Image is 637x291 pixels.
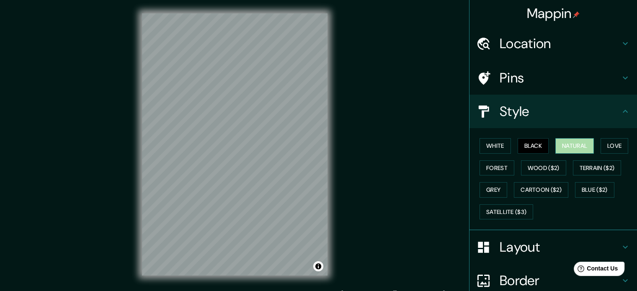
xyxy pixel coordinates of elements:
button: Natural [555,138,594,154]
img: pin-icon.png [573,11,580,18]
button: Forest [480,160,514,176]
button: Toggle attribution [313,261,323,271]
button: Blue ($2) [575,182,614,198]
div: Style [469,95,637,128]
button: Love [601,138,628,154]
div: Layout [469,230,637,264]
button: Black [518,138,549,154]
h4: Pins [500,70,620,86]
button: Cartoon ($2) [514,182,568,198]
button: Wood ($2) [521,160,566,176]
h4: Style [500,103,620,120]
iframe: Help widget launcher [562,258,628,282]
h4: Location [500,35,620,52]
div: Location [469,27,637,60]
canvas: Map [142,13,328,276]
button: White [480,138,511,154]
button: Grey [480,182,507,198]
h4: Border [500,272,620,289]
button: Terrain ($2) [573,160,622,176]
button: Satellite ($3) [480,204,533,220]
h4: Mappin [527,5,580,22]
div: Pins [469,61,637,95]
h4: Layout [500,239,620,255]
